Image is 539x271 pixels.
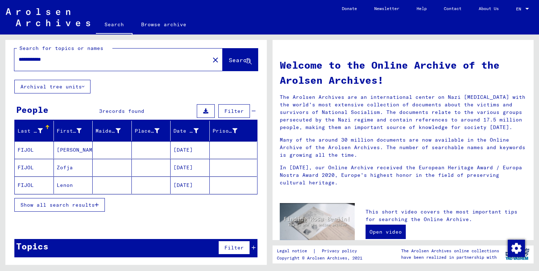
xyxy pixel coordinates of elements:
[316,247,366,255] a: Privacy policy
[213,127,238,135] div: Prisoner #
[54,121,93,141] mat-header-cell: First Name
[224,108,244,114] span: Filter
[15,121,54,141] mat-header-cell: Last Name
[516,6,524,12] span: EN
[280,203,355,244] img: video.jpg
[15,159,54,176] mat-cell: FIJOL
[229,56,250,64] span: Search
[280,58,527,88] h1: Welcome to the Online Archive of the Arolsen Archives!
[57,127,82,135] div: First Name
[96,125,131,137] div: Maiden Name
[401,248,499,254] p: The Arolsen Archives online collections
[171,141,210,159] mat-cell: [DATE]
[218,104,250,118] button: Filter
[14,198,105,212] button: Show all search results
[135,127,160,135] div: Place of Birth
[54,176,93,194] mat-cell: Lenon
[171,176,210,194] mat-cell: [DATE]
[277,255,366,261] p: Copyright © Arolsen Archives, 2021
[93,121,132,141] mat-header-cell: Maiden Name
[18,125,54,137] div: Last Name
[15,176,54,194] mat-cell: FIJOL
[508,240,525,257] img: Change consent
[20,202,95,208] span: Show all search results
[54,141,93,159] mat-cell: [PERSON_NAME]
[208,52,223,67] button: Clear
[210,121,257,141] mat-header-cell: Prisoner #
[224,244,244,251] span: Filter
[504,245,531,263] img: yv_logo.png
[54,159,93,176] mat-cell: Zofja
[135,125,171,137] div: Place of Birth
[96,127,121,135] div: Maiden Name
[213,125,248,137] div: Prisoner #
[6,8,90,26] img: Arolsen_neg.svg
[99,108,102,114] span: 3
[366,225,406,239] a: Open video
[173,125,209,137] div: Date of Birth
[57,125,93,137] div: First Name
[280,164,527,187] p: In [DATE], our Online Archive received the European Heritage Award / Europa Nostra Award 2020, Eu...
[218,241,250,254] button: Filter
[171,121,210,141] mat-header-cell: Date of Birth
[132,121,171,141] mat-header-cell: Place of Birth
[280,136,527,159] p: Many of the around 30 million documents are now available in the Online Archive of the Arolsen Ar...
[133,16,195,33] a: Browse archive
[280,93,527,131] p: The Arolsen Archives are an international center on Nazi [MEDICAL_DATA] with the world’s most ext...
[223,49,258,71] button: Search
[171,159,210,176] mat-cell: [DATE]
[18,127,43,135] div: Last Name
[19,45,103,51] mat-label: Search for topics or names
[277,247,313,255] a: Legal notice
[16,240,48,253] div: Topics
[173,127,199,135] div: Date of Birth
[401,254,499,261] p: have been realized in partnership with
[277,247,366,255] div: |
[366,208,526,223] p: This short video covers the most important tips for searching the Online Archive.
[16,103,48,116] div: People
[14,80,90,93] button: Archival tree units
[15,141,54,159] mat-cell: FIJOL
[102,108,144,114] span: records found
[96,16,133,35] a: Search
[211,56,220,64] mat-icon: close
